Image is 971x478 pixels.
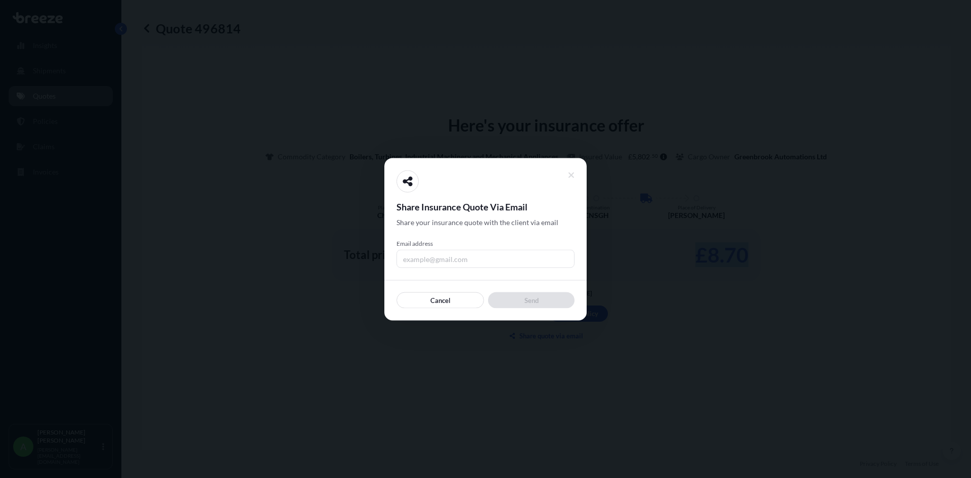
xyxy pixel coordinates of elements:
span: Email address [396,239,575,247]
span: Share Insurance Quote Via Email [396,200,575,212]
p: Send [524,295,539,305]
button: Send [488,292,575,308]
span: Share your insurance quote with the client via email [396,217,558,227]
input: example@gmail.com [396,249,575,268]
button: Cancel [396,292,484,308]
p: Cancel [430,295,451,305]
